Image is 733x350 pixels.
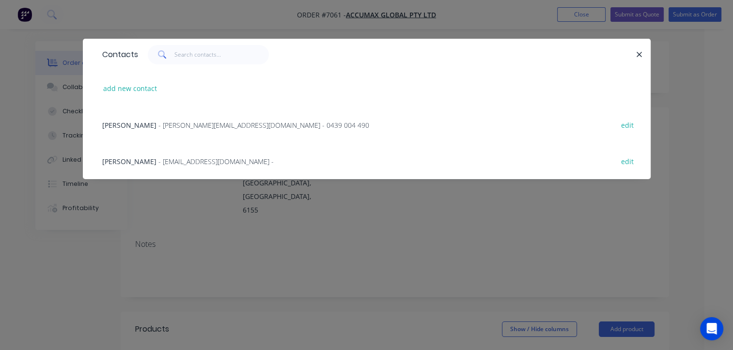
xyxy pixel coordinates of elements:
button: add new contact [98,82,162,95]
button: edit [616,118,639,131]
button: edit [616,154,639,167]
div: Contacts [97,39,138,70]
div: Open Intercom Messenger [700,317,723,340]
span: - [EMAIL_ADDRESS][DOMAIN_NAME] - [158,157,274,166]
span: - [PERSON_NAME][EMAIL_ADDRESS][DOMAIN_NAME] - 0439 004 490 [158,121,369,130]
input: Search contacts... [174,45,269,64]
span: [PERSON_NAME] [102,157,156,166]
span: [PERSON_NAME] [102,121,156,130]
